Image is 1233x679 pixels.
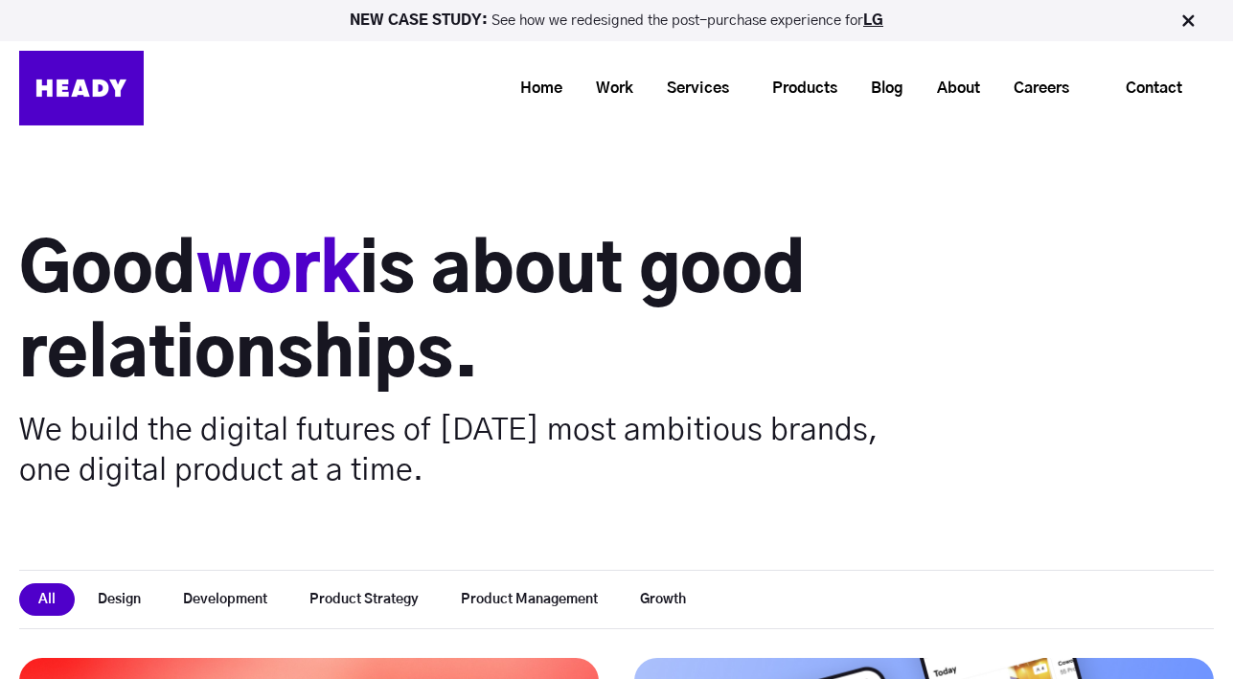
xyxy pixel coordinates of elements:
[496,71,572,106] a: Home
[79,583,160,616] button: Design
[19,51,144,125] img: Heady_Logo_Web-01 (1)
[1095,66,1213,110] a: Contact
[163,65,1214,111] div: Navigation Menu
[164,583,286,616] button: Development
[572,71,643,106] a: Work
[196,238,359,306] span: work
[748,71,847,106] a: Products
[863,13,883,28] a: LG
[442,583,617,616] button: Product Management
[621,583,705,616] button: Growth
[290,583,438,616] button: Product Strategy
[9,13,1224,28] p: See how we redesigned the post-purchase experience for
[643,71,739,106] a: Services
[913,71,990,106] a: About
[19,583,75,616] button: All
[19,410,880,490] p: We build the digital futures of [DATE] most ambitious brands, one digital product at a time.
[350,13,491,28] strong: NEW CASE STUDY:
[19,231,880,398] h1: Good is about good relationships.
[990,71,1079,106] a: Careers
[847,71,913,106] a: Blog
[1178,11,1198,31] img: Close Bar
